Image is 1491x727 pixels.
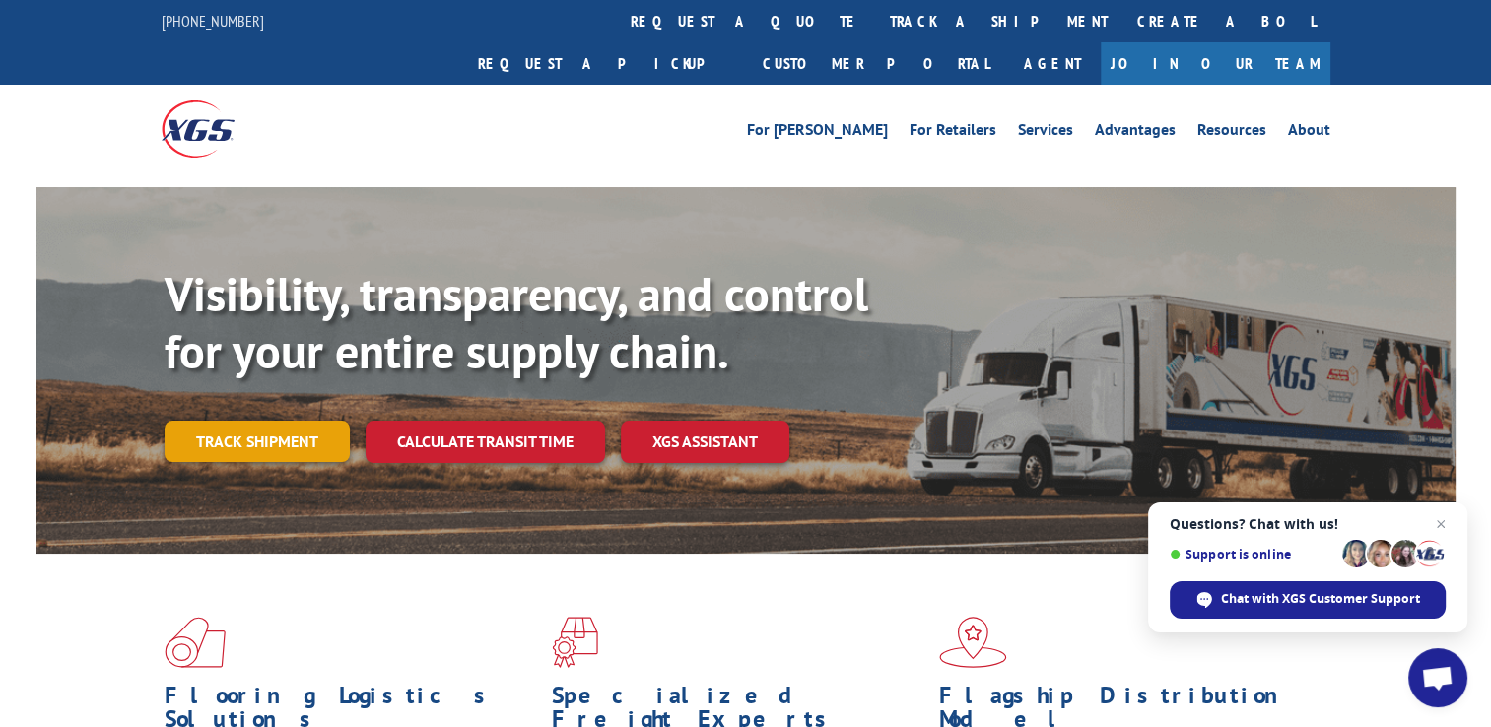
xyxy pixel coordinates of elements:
[1004,42,1101,85] a: Agent
[1095,122,1176,144] a: Advantages
[366,421,605,463] a: Calculate transit time
[1288,122,1330,144] a: About
[1018,122,1073,144] a: Services
[165,421,350,462] a: Track shipment
[910,122,996,144] a: For Retailers
[1429,512,1453,536] span: Close chat
[1170,516,1446,532] span: Questions? Chat with us!
[165,263,868,381] b: Visibility, transparency, and control for your entire supply chain.
[1408,648,1467,707] div: Open chat
[939,617,1007,668] img: xgs-icon-flagship-distribution-model-red
[552,617,598,668] img: xgs-icon-focused-on-flooring-red
[621,421,789,463] a: XGS ASSISTANT
[165,617,226,668] img: xgs-icon-total-supply-chain-intelligence-red
[162,11,264,31] a: [PHONE_NUMBER]
[1170,581,1446,619] div: Chat with XGS Customer Support
[1221,590,1420,608] span: Chat with XGS Customer Support
[463,42,748,85] a: Request a pickup
[747,122,888,144] a: For [PERSON_NAME]
[1197,122,1266,144] a: Resources
[1101,42,1330,85] a: Join Our Team
[1170,547,1335,562] span: Support is online
[748,42,1004,85] a: Customer Portal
